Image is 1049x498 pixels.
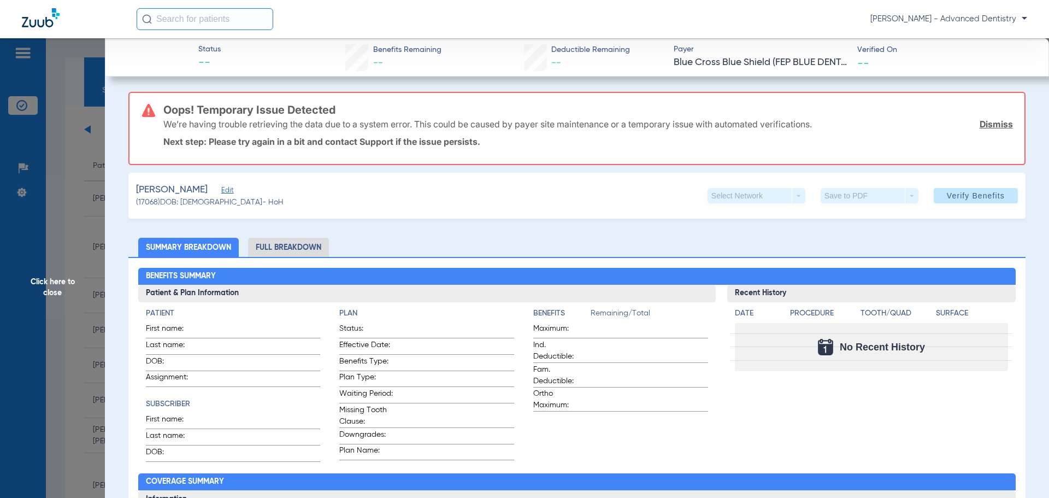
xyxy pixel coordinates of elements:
app-breakdown-title: Procedure [790,308,857,323]
img: Zuub Logo [22,8,60,27]
li: Full Breakdown [248,238,329,257]
span: Plan Type: [339,372,393,386]
p: We’re having trouble retrieving the data due to a system error. This could be caused by payer sit... [163,119,812,130]
span: Remaining/Total [591,308,708,323]
span: Last name: [146,430,199,445]
h2: Coverage Summary [138,473,1016,491]
span: Fam. Deductible: [533,364,587,387]
a: Dismiss [980,119,1013,130]
span: Verified On [857,44,1032,56]
h4: Procedure [790,308,857,319]
span: Plan Name: [339,445,393,460]
span: Verify Benefits [947,191,1005,200]
span: Effective Date: [339,339,393,354]
span: Status: [339,323,393,338]
span: -- [857,57,869,68]
img: Calendar [818,339,833,355]
p: Next step: Please try again in a bit and contact Support if the issue persists. [163,136,1013,147]
h4: Surface [936,308,1008,319]
h3: Oops! Temporary Issue Detected [163,104,1013,115]
span: Last name: [146,339,199,354]
span: -- [551,58,561,68]
span: No Recent History [840,342,925,353]
app-breakdown-title: Surface [936,308,1008,323]
span: Edit [221,186,231,197]
span: Ind. Deductible: [533,339,587,362]
img: Search Icon [142,14,152,24]
span: Benefits Remaining [373,44,441,56]
app-breakdown-title: Benefits [533,308,591,323]
span: DOB: [146,447,199,461]
span: Deductible Remaining [551,44,630,56]
span: DOB: [146,356,199,371]
span: Assignment: [146,372,199,386]
input: Search for patients [137,8,273,30]
span: [PERSON_NAME] [136,183,208,197]
h4: Benefits [533,308,591,319]
span: Status [198,44,221,55]
app-breakdown-title: Date [735,308,781,323]
h4: Patient [146,308,321,319]
h4: Subscriber [146,399,321,410]
span: Missing Tooth Clause: [339,405,393,427]
span: -- [198,56,221,71]
button: Verify Benefits [934,188,1018,203]
span: Ortho Maximum: [533,388,587,411]
h4: Plan [339,308,514,319]
span: Maximum: [533,323,587,338]
h3: Recent History [727,285,1016,302]
span: -- [373,58,383,68]
span: Downgrades: [339,429,393,444]
span: Payer [674,44,848,55]
span: Benefits Type: [339,356,393,371]
span: First name: [146,414,199,429]
li: Summary Breakdown [138,238,239,257]
h3: Patient & Plan Information [138,285,716,302]
span: Waiting Period: [339,388,393,403]
h4: Date [735,308,781,319]
span: (17068) DOB: [DEMOGRAPHIC_DATA] - HoH [136,197,284,208]
h4: Tooth/Quad [861,308,933,319]
h2: Benefits Summary [138,268,1016,285]
app-breakdown-title: Tooth/Quad [861,308,933,323]
span: First name: [146,323,199,338]
span: Blue Cross Blue Shield (FEP BLUE DENTAL) [674,56,848,69]
span: [PERSON_NAME] - Advanced Dentistry [870,14,1027,25]
img: error-icon [142,104,155,117]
